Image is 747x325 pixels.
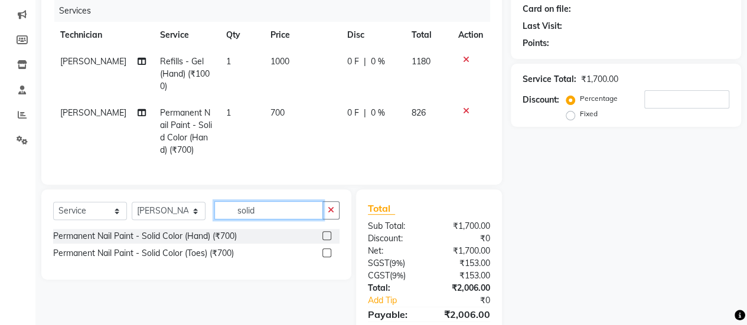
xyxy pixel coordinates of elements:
[153,22,219,48] th: Service
[523,94,559,106] div: Discount:
[364,107,366,119] span: |
[359,294,441,307] a: Add Tip
[523,3,571,15] div: Card on file:
[60,107,126,118] span: [PERSON_NAME]
[160,107,212,155] span: Permanent Nail Paint - Solid Color (Hand) (₹700)
[404,22,451,48] th: Total
[429,232,499,245] div: ₹0
[368,202,395,215] span: Total
[371,55,385,68] span: 0 %
[270,56,289,67] span: 1000
[359,270,429,282] div: ( )
[364,55,366,68] span: |
[347,107,359,119] span: 0 F
[359,307,429,321] div: Payable:
[371,107,385,119] span: 0 %
[340,22,404,48] th: Disc
[53,230,237,242] div: Permanent Nail Paint - Solid Color (Hand) (₹700)
[429,257,499,270] div: ₹153.00
[226,107,231,118] span: 1
[429,282,499,294] div: ₹2,006.00
[359,257,429,270] div: ( )
[270,107,285,118] span: 700
[347,55,359,68] span: 0 F
[580,93,618,104] label: Percentage
[53,22,153,48] th: Technician
[392,258,403,268] span: 9%
[219,22,263,48] th: Qty
[226,56,231,67] span: 1
[441,294,499,307] div: ₹0
[429,307,499,321] div: ₹2,006.00
[60,56,126,67] span: [PERSON_NAME]
[359,232,429,245] div: Discount:
[581,73,618,86] div: ₹1,700.00
[429,245,499,257] div: ₹1,700.00
[160,56,210,91] span: Refills - Gel (Hand) (₹1000)
[411,107,425,118] span: 826
[392,271,403,280] span: 9%
[580,109,598,119] label: Fixed
[523,73,576,86] div: Service Total:
[429,270,499,282] div: ₹153.00
[359,220,429,232] div: Sub Total:
[359,245,429,257] div: Net:
[523,20,562,32] div: Last Visit:
[368,270,390,281] span: CGST
[523,37,549,50] div: Points:
[411,56,430,67] span: 1180
[53,247,234,260] div: Permanent Nail Paint - Solid Color (Toes) (₹700)
[359,282,429,294] div: Total:
[368,258,389,268] span: SGST
[214,201,323,219] input: Search or Scan
[451,22,490,48] th: Action
[263,22,340,48] th: Price
[429,220,499,232] div: ₹1,700.00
